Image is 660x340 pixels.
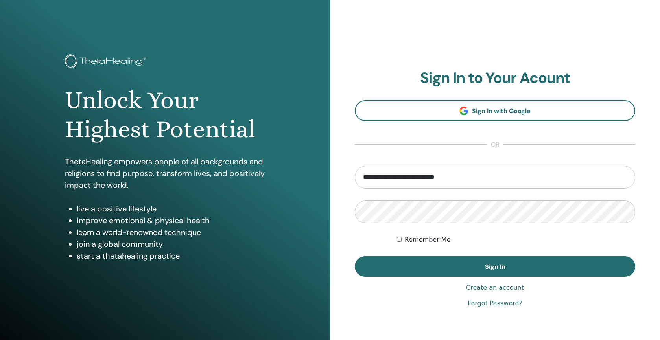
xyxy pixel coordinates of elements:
a: Create an account [466,283,524,292]
li: live a positive lifestyle [77,203,265,215]
span: Sign In with Google [472,107,531,115]
span: or [487,140,503,149]
h1: Unlock Your Highest Potential [65,86,265,144]
a: Sign In with Google [355,100,635,121]
a: Forgot Password? [468,299,522,308]
button: Sign In [355,256,635,277]
li: learn a world-renowned technique [77,226,265,238]
li: join a global community [77,238,265,250]
li: start a thetahealing practice [77,250,265,262]
label: Remember Me [405,235,451,244]
span: Sign In [485,263,505,271]
p: ThetaHealing empowers people of all backgrounds and religions to find purpose, transform lives, a... [65,156,265,191]
li: improve emotional & physical health [77,215,265,226]
div: Keep me authenticated indefinitely or until I manually logout [397,235,635,244]
h2: Sign In to Your Acount [355,69,635,87]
